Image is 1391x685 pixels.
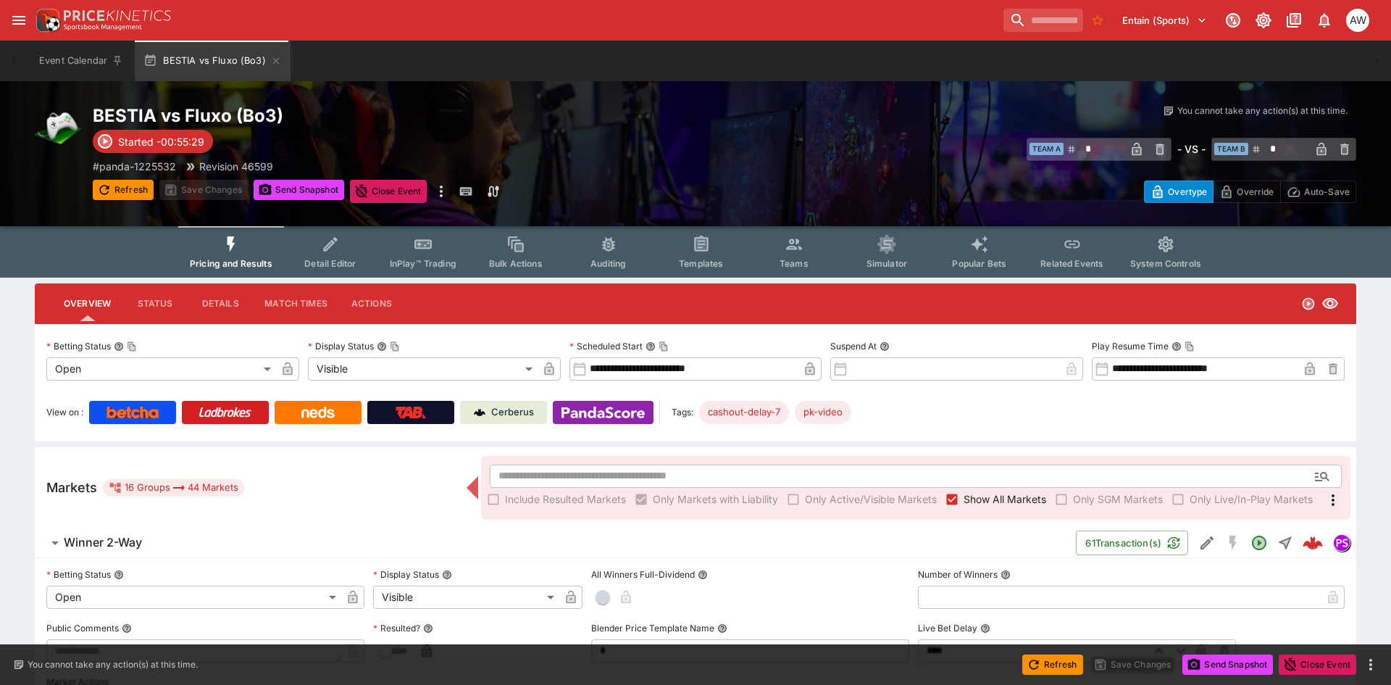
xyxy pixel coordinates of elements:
p: Play Resume Time [1092,340,1169,352]
img: logo-cerberus--red.svg [1303,533,1323,553]
p: Copy To Clipboard [93,159,176,174]
span: Team B [1214,143,1248,155]
button: Display Status [442,570,452,580]
button: Send Snapshot [254,180,344,200]
span: Bulk Actions [489,258,543,269]
button: Ayden Walker [1342,4,1374,36]
div: Betting Target: cerberus [795,401,851,424]
button: Copy To Clipboard [127,341,137,352]
button: Event Calendar [30,41,132,81]
button: Display StatusCopy To Clipboard [377,341,387,352]
img: Sportsbook Management [64,24,142,30]
button: Straight [1272,530,1298,556]
button: No Bookmarks [1086,9,1109,32]
a: 32225be0-0337-4bfa-8a60-dbead8ac6aff [1298,528,1327,557]
p: Display Status [308,340,374,352]
button: Copy To Clipboard [1185,341,1195,352]
span: Simulator [866,258,907,269]
span: Popular Bets [952,258,1006,269]
h2: Copy To Clipboard [93,104,724,127]
p: Number of Winners [918,568,998,581]
button: more [433,180,450,203]
h6: - VS - [1177,141,1206,157]
button: Connected to PK [1220,7,1246,33]
p: Suspend At [830,340,877,352]
p: Public Comments [46,622,119,634]
img: pandascore [1334,535,1350,551]
button: Scheduled StartCopy To Clipboard [646,341,656,352]
button: Live Bet Delay [980,623,990,634]
button: Refresh [1022,655,1083,675]
span: System Controls [1130,258,1201,269]
div: 16 Groups 44 Markets [109,479,238,497]
button: Edit Detail [1194,530,1220,556]
span: Include Resulted Markets [505,491,626,507]
div: Open [46,586,341,609]
button: Actions [339,286,404,321]
img: TabNZ [396,407,426,418]
button: Resulted? [423,623,433,634]
button: Override [1213,180,1280,203]
button: Auto-Save [1280,180,1356,203]
h6: Winner 2-Way [64,535,142,550]
img: PriceKinetics Logo [32,6,61,35]
div: Start From [1144,180,1356,203]
svg: More [1324,491,1342,509]
p: Started -00:55:29 [118,134,204,149]
button: Number of Winners [1001,570,1011,580]
span: Team A [1029,143,1064,155]
img: esports.png [35,104,81,151]
button: Blender Price Template Name [717,623,727,634]
button: Refresh [93,180,154,200]
button: Open [1309,463,1335,489]
button: Copy To Clipboard [659,341,669,352]
button: Match Times [253,286,339,321]
button: Play Resume TimeCopy To Clipboard [1171,341,1182,352]
div: pandascore [1333,534,1350,552]
h5: Markets [46,479,97,496]
span: Auditing [590,258,626,269]
button: Close Event [350,180,427,203]
p: You cannot take any action(s) at this time. [1177,104,1348,117]
p: Override [1237,184,1274,199]
p: Betting Status [46,568,111,581]
img: Cerberus [474,407,485,418]
button: Details [188,286,253,321]
input: search [1003,9,1083,32]
img: Panda Score [561,407,645,418]
div: Visible [373,586,559,609]
p: Betting Status [46,340,111,352]
span: Pricing and Results [190,258,272,269]
div: 32225be0-0337-4bfa-8a60-dbead8ac6aff [1303,533,1323,553]
button: Toggle light/dark mode [1250,7,1277,33]
button: All Winners Full-Dividend [698,570,708,580]
label: View on : [46,401,83,424]
button: Notifications [1311,7,1337,33]
img: PriceKinetics [64,10,171,21]
label: Tags: [672,401,693,424]
button: Betting StatusCopy To Clipboard [114,341,124,352]
span: Detail Editor [304,258,356,269]
p: Overtype [1168,184,1207,199]
span: Related Events [1040,258,1103,269]
svg: Open [1301,296,1316,311]
button: Copy To Clipboard [390,341,400,352]
button: Overtype [1144,180,1214,203]
p: Cerberus [491,405,534,420]
button: 61Transaction(s) [1076,531,1188,555]
button: Winner 2-Way [35,528,1076,557]
button: Public Comments [122,623,132,634]
button: Open [1246,530,1272,556]
button: Suspend At [880,341,890,352]
span: pk-video [795,405,851,420]
img: Betcha [106,407,159,418]
img: Ladbrokes [199,407,251,418]
div: Visible [308,357,538,381]
svg: Open [1250,534,1268,552]
button: more [1362,656,1379,673]
img: Neds [301,407,334,418]
button: Send Snapshot [1182,655,1273,675]
button: Status [122,286,188,321]
a: Cerberus [460,401,547,424]
div: Ayden Walker [1346,9,1369,32]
